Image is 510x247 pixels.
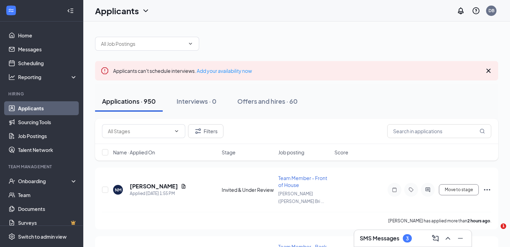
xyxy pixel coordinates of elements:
svg: ChevronDown [142,7,150,15]
span: Score [334,149,348,156]
a: Documents [18,202,77,216]
div: Applied [DATE] 1:55 PM [130,190,186,197]
a: Job Postings [18,129,77,143]
a: Add your availability now [197,68,252,74]
p: [PERSON_NAME] has applied more than . [388,218,491,224]
button: Minimize [455,233,466,244]
h5: [PERSON_NAME] [130,182,178,190]
button: Filter Filters [188,124,223,138]
input: Search in applications [387,124,491,138]
a: Sourcing Tools [18,115,77,129]
span: Stage [222,149,236,156]
div: Interviews · 0 [177,97,216,105]
svg: Analysis [8,74,15,80]
div: Team Management [8,164,76,170]
a: Home [18,28,77,42]
button: Move to stage [439,184,479,195]
svg: Notifications [457,7,465,15]
div: NM [115,187,121,193]
svg: WorkstreamLogo [8,7,15,14]
svg: Settings [8,233,15,240]
span: Team Member - Front of House [278,175,327,188]
div: Offers and hires · 60 [237,97,298,105]
span: Applicants can't schedule interviews. [113,68,252,74]
b: 2 hours ago [467,218,490,223]
div: Onboarding [18,178,71,185]
a: Applicants [18,101,77,115]
div: Applications · 950 [102,97,156,105]
svg: UserCheck [8,178,15,185]
svg: QuestionInfo [472,7,480,15]
a: Talent Network [18,143,77,157]
svg: ActiveChat [424,187,432,193]
svg: Minimize [456,234,465,242]
div: Invited & Under Review [222,186,274,193]
input: All Job Postings [101,40,185,48]
span: Job posting [278,149,304,156]
svg: Note [390,187,399,193]
h3: SMS Messages [360,235,399,242]
input: All Stages [108,127,171,135]
div: 3 [406,236,409,241]
svg: Document [181,184,186,189]
span: Name · Applied On [113,149,155,156]
a: Team [18,188,77,202]
button: ComposeMessage [430,233,441,244]
a: SurveysCrown [18,216,77,230]
iframe: Intercom live chat [486,223,503,240]
span: [PERSON_NAME] ([PERSON_NAME] Bri ... [278,191,324,204]
svg: ChevronDown [174,128,179,134]
div: Reporting [18,74,78,80]
svg: ChevronUp [444,234,452,242]
div: Switch to admin view [18,233,67,240]
svg: ComposeMessage [431,234,440,242]
svg: Collapse [67,7,74,14]
a: Scheduling [18,56,77,70]
div: DB [488,8,494,14]
svg: Ellipses [483,186,491,194]
svg: Tag [407,187,415,193]
svg: MagnifyingGlass [479,128,485,134]
h1: Applicants [95,5,139,17]
svg: Error [101,67,109,75]
button: ChevronUp [442,233,453,244]
a: Messages [18,42,77,56]
svg: ChevronDown [188,41,193,46]
span: 1 [501,223,506,229]
div: Hiring [8,91,76,97]
svg: Cross [484,67,493,75]
svg: Filter [194,127,202,135]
